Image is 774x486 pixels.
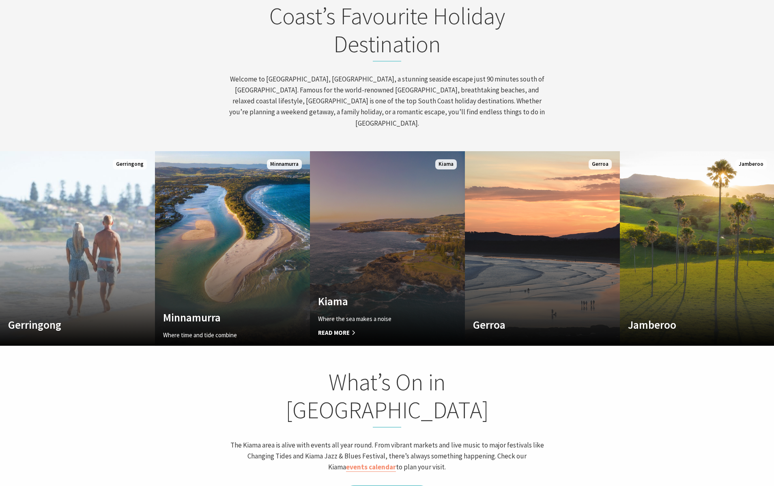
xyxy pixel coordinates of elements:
[155,151,310,346] a: Custom Image Used Minnamurra Where time and tide combine Minnamurra
[8,318,124,331] h4: Gerringong
[228,74,546,129] p: Welcome to [GEOGRAPHIC_DATA], [GEOGRAPHIC_DATA], a stunning seaside escape just 90 minutes south ...
[318,314,434,324] p: Where the sea makes a noise
[346,462,396,472] a: events calendar
[228,440,546,473] p: The Kiama area is alive with events all year round. From vibrant markets and live music to major ...
[113,159,147,169] span: Gerringong
[318,328,434,338] span: Read More
[735,159,767,169] span: Jamberoo
[310,151,465,346] a: Custom Image Used Kiama Where the sea makes a noise Read More Kiama
[473,318,589,331] h4: Gerroa
[435,159,457,169] span: Kiama
[228,368,546,428] h2: What’s On in [GEOGRAPHIC_DATA]
[318,295,434,308] h4: Kiama
[163,311,279,324] h4: Minnamurra
[589,159,612,169] span: Gerroa
[267,159,302,169] span: Minnamurra
[465,151,620,346] a: Custom Image Used Gerroa Gerroa
[628,318,744,331] h4: Jamberoo
[163,330,279,340] p: Where time and tide combine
